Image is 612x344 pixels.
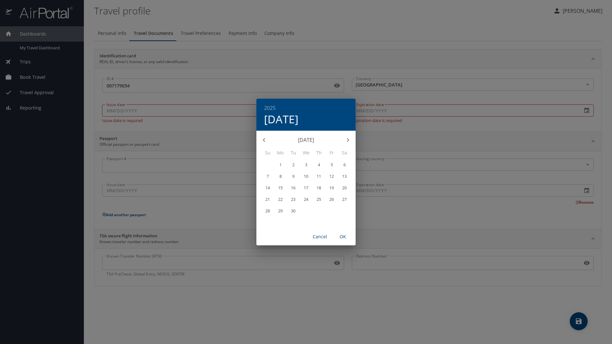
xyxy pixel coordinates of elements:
[313,149,325,156] span: Th
[313,171,325,182] button: 11
[313,159,325,171] button: 4
[312,233,327,241] span: Cancel
[329,186,334,190] p: 19
[287,182,299,194] button: 16
[278,186,283,190] p: 15
[335,233,350,241] span: OK
[265,209,270,213] p: 28
[342,197,347,201] p: 27
[317,174,321,178] p: 11
[262,205,273,217] button: 28
[291,197,295,201] p: 23
[313,182,325,194] button: 18
[265,186,270,190] p: 14
[331,163,333,167] p: 5
[275,194,286,205] button: 22
[339,149,350,156] span: Sa
[264,112,298,126] button: [DATE]
[339,171,350,182] button: 13
[265,197,270,201] p: 21
[275,182,286,194] button: 15
[339,182,350,194] button: 20
[278,197,283,201] p: 22
[272,136,340,144] p: [DATE]
[304,174,308,178] p: 10
[313,194,325,205] button: 25
[326,149,337,156] span: Fr
[262,182,273,194] button: 14
[292,174,294,178] p: 9
[300,171,312,182] button: 10
[326,159,337,171] button: 5
[262,149,273,156] span: Su
[279,174,282,178] p: 8
[329,197,334,201] p: 26
[326,171,337,182] button: 12
[262,171,273,182] button: 7
[317,186,321,190] p: 18
[333,231,353,243] button: OK
[318,163,320,167] p: 4
[292,163,294,167] p: 2
[275,159,286,171] button: 1
[300,182,312,194] button: 17
[275,205,286,217] button: 29
[343,163,346,167] p: 6
[264,103,276,112] button: 2025
[291,209,295,213] p: 30
[262,194,273,205] button: 21
[300,159,312,171] button: 3
[300,149,312,156] span: We
[287,205,299,217] button: 30
[287,159,299,171] button: 2
[326,182,337,194] button: 19
[339,159,350,171] button: 6
[342,174,347,178] p: 13
[326,194,337,205] button: 26
[300,194,312,205] button: 24
[287,171,299,182] button: 9
[304,197,308,201] p: 24
[305,163,307,167] p: 3
[310,231,330,243] button: Cancel
[329,174,334,178] p: 12
[287,194,299,205] button: 23
[342,186,347,190] p: 20
[291,186,295,190] p: 16
[279,163,282,167] p: 1
[287,149,299,156] span: Tu
[275,149,286,156] span: Mo
[339,194,350,205] button: 27
[275,171,286,182] button: 8
[267,174,269,178] p: 7
[278,209,283,213] p: 29
[304,186,308,190] p: 17
[317,197,321,201] p: 25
